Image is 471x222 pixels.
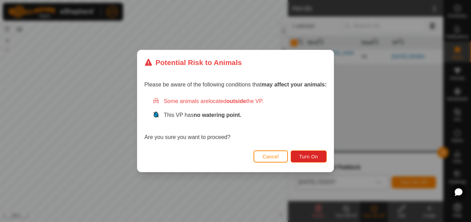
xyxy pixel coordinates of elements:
div: Are you sure you want to proceed? [144,97,327,141]
strong: may affect your animals: [262,82,327,87]
div: Some animals are [153,97,327,105]
button: Cancel [254,150,288,163]
button: Turn On [291,150,327,163]
div: Potential Risk to Animals [144,57,242,68]
strong: no watering point. [194,112,241,118]
span: Cancel [263,154,279,159]
span: located the VP. [208,98,264,104]
span: This VP has [164,112,241,118]
span: Turn On [299,154,318,159]
span: Please be aware of the following conditions that [144,82,327,87]
strong: outside [226,98,246,104]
